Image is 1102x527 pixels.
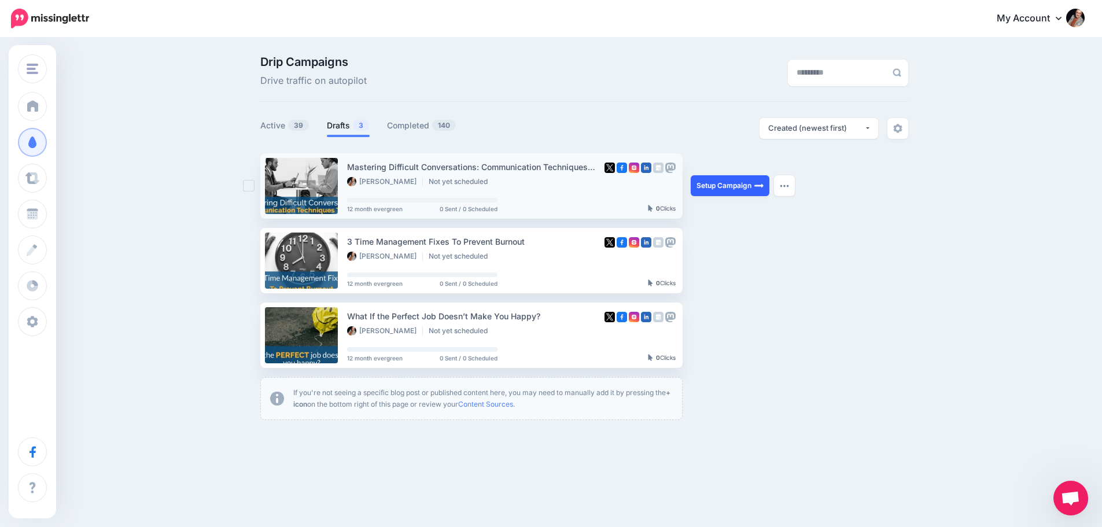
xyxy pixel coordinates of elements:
img: linkedin-square.png [641,163,651,173]
img: google_business-grey-square.png [653,237,664,248]
img: twitter-square.png [605,163,615,173]
li: Not yet scheduled [429,177,493,186]
a: Drafts3 [327,119,370,132]
span: Drive traffic on autopilot [260,73,367,89]
img: google_business-grey-square.png [653,312,664,322]
b: 0 [656,279,660,286]
img: mastodon-grey-square.png [665,163,676,173]
img: google_business-grey-square.png [653,163,664,173]
span: 12 month evergreen [347,281,403,286]
div: Clicks [648,355,676,362]
img: mastodon-grey-square.png [665,237,676,248]
span: 0 Sent / 0 Scheduled [440,355,497,361]
img: search-grey-6.png [893,68,901,77]
li: [PERSON_NAME] [347,177,423,186]
span: 0 Sent / 0 Scheduled [440,281,497,286]
b: 0 [656,205,660,212]
button: Created (newest first) [760,118,878,139]
div: Mastering Difficult Conversations: Communication Techniques That Build Empathy and Trust [347,160,600,174]
img: linkedin-square.png [641,237,651,248]
span: 12 month evergreen [347,206,403,212]
img: arrow-long-right-white.png [754,181,764,190]
span: Drip Campaigns [260,56,367,68]
a: Completed140 [387,119,456,132]
img: settings-grey.png [893,124,902,133]
li: Not yet scheduled [429,326,493,336]
b: + icon [293,388,670,408]
img: instagram-square.png [629,237,639,248]
span: 0 Sent / 0 Scheduled [440,206,497,212]
p: If you're not seeing a specific blog post or published content here, you may need to manually add... [293,387,673,410]
img: instagram-square.png [629,312,639,322]
img: twitter-square.png [605,312,615,322]
a: Active39 [260,119,309,132]
img: linkedin-square.png [641,312,651,322]
img: pointer-grey-darker.png [648,279,653,286]
span: 39 [288,120,309,131]
div: Created (newest first) [768,123,864,134]
img: facebook-square.png [617,163,627,173]
div: Clicks [648,280,676,287]
li: [PERSON_NAME] [347,252,423,261]
div: Clicks [648,205,676,212]
span: 3 [353,120,369,131]
img: dots.png [780,184,789,187]
div: 3 Time Management Fixes To Prevent Burnout [347,235,600,248]
b: 0 [656,354,660,361]
img: pointer-grey-darker.png [648,205,653,212]
li: Not yet scheduled [429,252,493,261]
span: 140 [432,120,456,131]
div: What If the Perfect Job Doesn’t Make You Happy? [347,309,600,323]
img: instagram-square.png [629,163,639,173]
img: menu.png [27,64,38,74]
span: 12 month evergreen [347,355,403,361]
img: facebook-square.png [617,312,627,322]
img: Missinglettr [11,9,89,28]
li: [PERSON_NAME] [347,326,423,336]
a: Content Sources [458,400,513,408]
div: Open chat [1053,481,1088,515]
img: twitter-square.png [605,237,615,248]
img: mastodon-grey-square.png [665,312,676,322]
img: facebook-square.png [617,237,627,248]
a: Setup Campaign [691,175,769,196]
img: info-circle-grey.png [270,392,284,406]
a: My Account [985,5,1085,33]
img: pointer-grey-darker.png [648,354,653,361]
